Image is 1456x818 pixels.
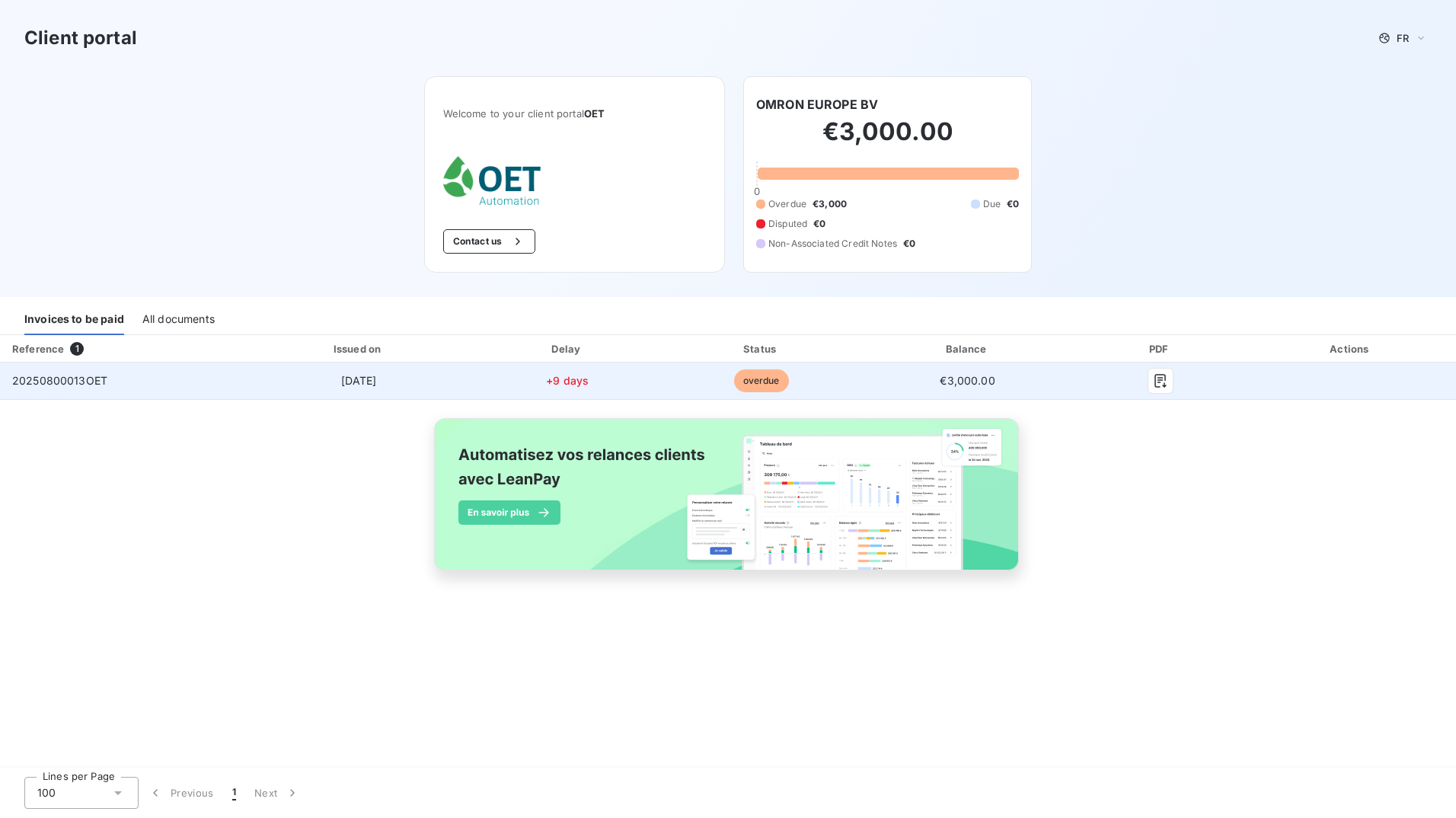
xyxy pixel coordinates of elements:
div: PDF [1078,341,1243,356]
span: +9 days [546,374,589,387]
button: Next [245,777,309,809]
span: 100 [37,785,56,800]
span: €3,000 [813,197,847,211]
span: 20250800013OET [12,374,107,387]
span: 1 [70,342,84,356]
span: Overdue [768,197,806,211]
h2: €3,000.00 [756,117,1019,162]
span: overdue [734,369,789,392]
span: €0 [903,237,915,251]
span: Welcome to your client portal [443,107,706,120]
span: [DATE] [341,374,377,387]
h3: Client portal [24,24,137,52]
div: Reference [12,343,64,355]
span: 0 [754,185,760,197]
span: €0 [1007,197,1019,211]
h6: OMRON EUROPE BV [756,95,878,113]
span: OET [584,107,605,120]
span: Due [983,197,1001,211]
span: Disputed [768,217,807,231]
div: All documents [142,303,215,335]
span: Non-Associated Credit Notes [768,237,897,251]
div: Actions [1249,341,1453,356]
div: Status [666,341,857,356]
button: Contact us [443,229,535,254]
img: Company logo [443,156,541,205]
span: FR [1397,32,1409,44]
span: €0 [813,217,825,231]
button: Previous [139,777,223,809]
div: Issued on [247,341,469,356]
button: 1 [223,777,245,809]
img: banner [420,409,1036,596]
span: 1 [232,785,236,800]
div: Delay [476,341,659,356]
span: €3,000.00 [940,374,995,387]
div: Balance [863,341,1071,356]
div: Invoices to be paid [24,303,124,335]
